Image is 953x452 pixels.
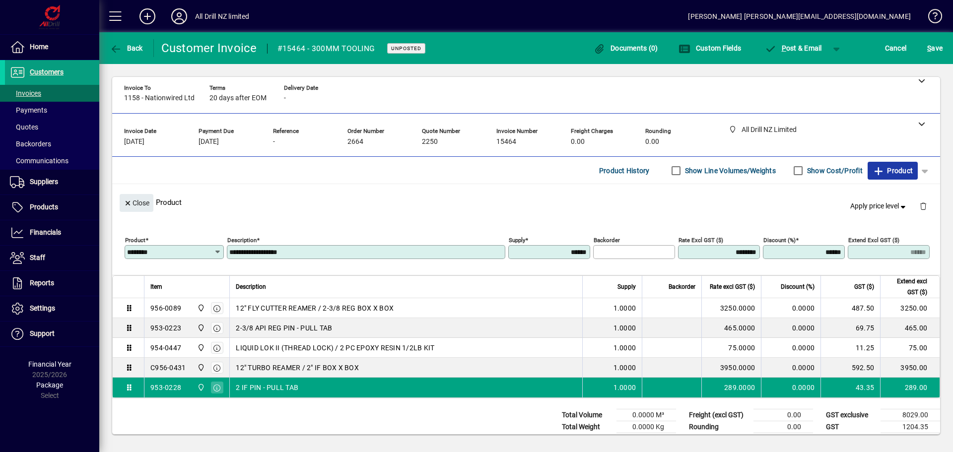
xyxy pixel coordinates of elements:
[764,44,822,52] span: ost & Email
[30,304,55,312] span: Settings
[881,433,940,446] td: 9233.35
[676,39,744,57] button: Custom Fields
[616,409,676,421] td: 0.0000 M³
[613,323,636,333] span: 1.0000
[781,281,815,292] span: Discount (%)
[820,378,880,397] td: 43.35
[195,323,206,333] span: All Drill NZ Limited
[868,162,918,180] button: Product
[110,44,143,52] span: Back
[195,382,206,393] span: All Drill NZ Limited
[761,378,820,397] td: 0.0000
[880,298,940,318] td: 3250.00
[284,94,286,102] span: -
[5,152,99,169] a: Communications
[594,44,658,52] span: Documents (0)
[236,343,434,353] span: LIQUID LOK II (THREAD LOCK) / 2 PC EPOXY RESIN 1/2LB KIT
[759,39,827,57] button: Post & Email
[10,89,41,97] span: Invoices
[124,94,195,102] span: 1158 - Nationwired Ltd
[927,44,931,52] span: S
[854,281,874,292] span: GST ($)
[496,138,516,146] span: 15464
[820,298,880,318] td: 487.50
[391,45,421,52] span: Unposted
[617,281,636,292] span: Supply
[684,409,753,421] td: Freight (excl GST)
[688,8,911,24] div: [PERSON_NAME] [PERSON_NAME][EMAIL_ADDRESS][DOMAIN_NAME]
[30,178,58,186] span: Suppliers
[708,323,755,333] div: 465.0000
[422,138,438,146] span: 2250
[911,194,935,218] button: Delete
[846,197,912,215] button: Apply price level
[5,170,99,194] a: Suppliers
[613,363,636,373] span: 1.0000
[150,383,181,392] div: 953-0228
[236,303,394,313] span: 12" FLY CUTTER REAMER / 2-3/8 REG BOX X BOX
[10,123,38,131] span: Quotes
[30,329,55,337] span: Support
[761,318,820,338] td: 0.0000
[5,246,99,270] a: Staff
[613,343,636,353] span: 1.0000
[10,157,68,165] span: Communications
[820,358,880,378] td: 592.50
[613,383,636,392] span: 1.0000
[753,421,813,433] td: 0.00
[347,138,363,146] span: 2664
[227,237,257,244] mat-label: Description
[761,298,820,318] td: 0.0000
[880,318,940,338] td: 465.00
[5,135,99,152] a: Backorders
[509,237,525,244] mat-label: Supply
[594,237,620,244] mat-label: Backorder
[5,85,99,102] a: Invoices
[36,381,63,389] span: Package
[885,40,907,56] span: Cancel
[679,44,741,52] span: Custom Fields
[880,338,940,358] td: 75.00
[595,162,654,180] button: Product History
[277,41,375,57] div: #15464 - 300MM TOOLING
[763,237,796,244] mat-label: Discount (%)
[195,362,206,373] span: All Drill NZ Limited
[5,119,99,135] a: Quotes
[645,138,659,146] span: 0.00
[684,421,753,433] td: Rounding
[571,138,585,146] span: 0.00
[124,195,149,211] span: Close
[616,421,676,433] td: 0.0000 Kg
[708,303,755,313] div: 3250.0000
[112,184,940,220] div: Product
[99,39,154,57] app-page-header-button: Back
[557,409,616,421] td: Total Volume
[613,303,636,313] span: 1.0000
[805,166,863,176] label: Show Cost/Profit
[5,296,99,321] a: Settings
[669,281,695,292] span: Backorder
[557,421,616,433] td: Total Weight
[911,201,935,210] app-page-header-button: Delete
[236,323,332,333] span: 2-3/8 API REG PIN - PULL TAB
[761,358,820,378] td: 0.0000
[150,343,181,353] div: 954-0447
[150,363,186,373] div: C956-0431
[886,276,927,298] span: Extend excl GST ($)
[30,203,58,211] span: Products
[30,279,54,287] span: Reports
[921,2,941,34] a: Knowledge Base
[679,237,723,244] mat-label: Rate excl GST ($)
[925,39,945,57] button: Save
[236,281,266,292] span: Description
[820,318,880,338] td: 69.75
[880,358,940,378] td: 3950.00
[5,220,99,245] a: Financials
[120,194,153,212] button: Close
[30,43,48,51] span: Home
[199,138,219,146] span: [DATE]
[28,360,71,368] span: Financial Year
[821,421,881,433] td: GST
[873,163,913,179] span: Product
[927,40,943,56] span: ave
